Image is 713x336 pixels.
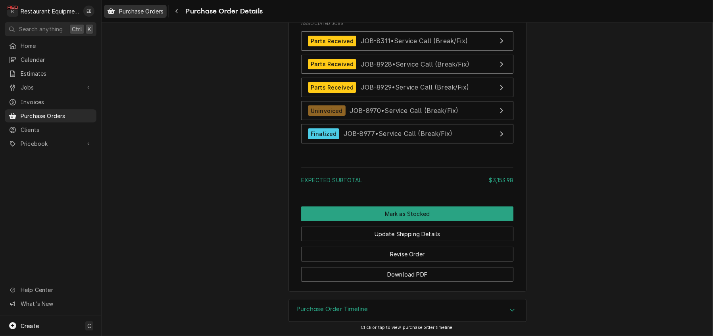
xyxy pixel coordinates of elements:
div: Parts Received [308,36,356,46]
span: Help Center [21,286,92,294]
div: Button Group Row [301,262,513,282]
a: View Job [301,124,513,143]
div: R [7,6,18,17]
a: Go to Pricebook [5,137,96,150]
button: Accordion Details Expand Trigger [289,299,526,321]
div: Restaurant Equipment Diagnostics's Avatar [7,6,18,17]
span: Home [21,42,92,50]
div: Restaurant Equipment Diagnostics [21,7,79,15]
span: JOB-8929 • Service Call (Break/Fix) [361,83,469,91]
div: Parts Received [308,82,356,93]
h3: Purchase Order Timeline [297,305,368,313]
span: Invoices [21,98,92,106]
span: Purchase Orders [21,112,92,120]
div: Button Group [301,206,513,282]
a: Clients [5,123,96,136]
span: Pricebook [21,139,81,148]
div: Finalized [308,128,339,139]
button: Download PDF [301,267,513,282]
a: Purchase Orders [5,109,96,122]
div: Parts Received [308,59,356,70]
span: Jobs [21,83,81,92]
span: JOB-8311 • Service Call (Break/Fix) [361,37,468,45]
a: View Job [301,55,513,74]
span: JOB-8928 • Service Call (Break/Fix) [361,60,469,68]
a: View Job [301,101,513,120]
span: K [88,25,91,33]
div: Subtotal [301,176,513,184]
div: EB [83,6,94,17]
a: Go to Jobs [5,81,96,94]
button: Navigate back [170,5,183,17]
a: View Job [301,78,513,97]
a: Estimates [5,67,96,80]
span: Purchase Order Details [183,6,263,17]
div: Associated Jobs [301,21,513,147]
div: Emily Bird's Avatar [83,6,94,17]
div: Uninvoiced [308,105,346,116]
a: Go to Help Center [5,283,96,296]
a: Home [5,39,96,52]
div: $3,153.98 [489,176,513,184]
div: Button Group Row [301,241,513,262]
button: Revise Order [301,247,513,262]
a: Go to What's New [5,297,96,310]
span: Expected Subtotal [301,177,362,183]
span: Search anything [19,25,63,33]
a: View Job [301,31,513,51]
div: Button Group Row [301,221,513,241]
span: JOB-8977 • Service Call (Break/Fix) [344,130,452,137]
div: Purchase Order Timeline [288,299,527,322]
span: Estimates [21,69,92,78]
button: Search anythingCtrlK [5,22,96,36]
button: Mark as Stocked [301,206,513,221]
span: What's New [21,300,92,308]
span: Associated Jobs [301,21,513,27]
span: C [87,322,91,330]
div: Amount Summary [301,164,513,190]
button: Update Shipping Details [301,227,513,241]
a: Invoices [5,95,96,109]
span: Click or tap to view purchase order timeline. [361,325,454,330]
span: Calendar [21,55,92,64]
div: Button Group Row [301,206,513,221]
a: Purchase Orders [104,5,167,18]
span: JOB-8970 • Service Call (Break/Fix) [350,107,458,115]
span: Create [21,323,39,329]
span: Clients [21,126,92,134]
span: Ctrl [72,25,82,33]
div: Accordion Header [289,299,526,321]
a: Calendar [5,53,96,66]
span: Purchase Orders [119,7,163,15]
